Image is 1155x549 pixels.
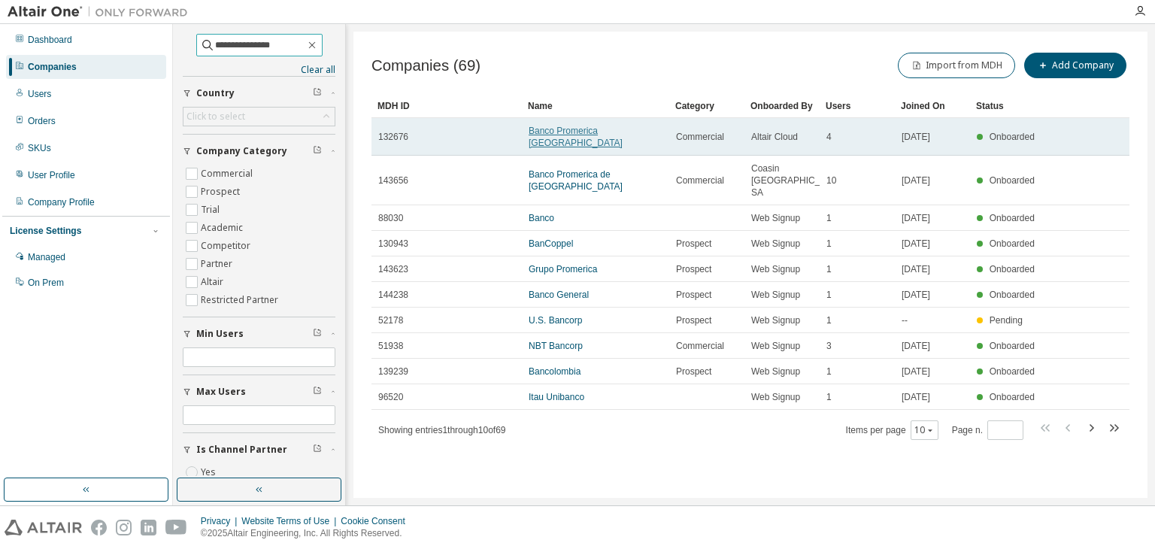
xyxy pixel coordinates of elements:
[901,94,964,118] div: Joined On
[529,392,584,402] a: Itau Unibanco
[28,142,51,154] div: SKUs
[675,94,738,118] div: Category
[529,169,623,192] a: Banco Promerica de [GEOGRAPHIC_DATA]
[846,420,938,440] span: Items per page
[902,131,930,143] span: [DATE]
[751,340,800,352] span: Web Signup
[201,273,226,291] label: Altair
[8,5,196,20] img: Altair One
[313,386,322,398] span: Clear filter
[528,94,663,118] div: Name
[378,212,403,224] span: 88030
[183,135,335,168] button: Company Category
[28,169,75,181] div: User Profile
[952,420,1023,440] span: Page n.
[990,132,1035,142] span: Onboarded
[183,375,335,408] button: Max Users
[902,289,930,301] span: [DATE]
[902,174,930,187] span: [DATE]
[990,175,1035,186] span: Onboarded
[5,520,82,535] img: altair_logo.svg
[196,328,244,340] span: Min Users
[371,57,480,74] span: Companies (69)
[378,289,408,301] span: 144238
[529,238,573,249] a: BanCoppel
[313,444,322,456] span: Clear filter
[826,314,832,326] span: 1
[898,53,1015,78] button: Import from MDH
[378,391,403,403] span: 96520
[10,225,81,237] div: License Settings
[751,365,800,378] span: Web Signup
[1024,53,1126,78] button: Add Company
[990,264,1035,274] span: Onboarded
[378,263,408,275] span: 143623
[976,94,1039,118] div: Status
[183,108,335,126] div: Click to select
[28,34,72,46] div: Dashboard
[902,212,930,224] span: [DATE]
[826,365,832,378] span: 1
[28,277,64,289] div: On Prem
[201,291,281,309] label: Restricted Partner
[378,131,408,143] span: 132676
[378,340,403,352] span: 51938
[196,145,287,157] span: Company Category
[201,183,243,201] label: Prospect
[201,165,256,183] label: Commercial
[529,213,554,223] a: Banco
[676,174,724,187] span: Commercial
[201,463,219,481] label: Yes
[529,290,589,300] a: Banco General
[313,87,322,99] span: Clear filter
[914,424,935,436] button: 10
[313,145,322,157] span: Clear filter
[196,87,235,99] span: Country
[378,238,408,250] span: 130943
[183,77,335,110] button: Country
[196,386,246,398] span: Max Users
[341,515,414,527] div: Cookie Consent
[902,263,930,275] span: [DATE]
[990,213,1035,223] span: Onboarded
[28,88,51,100] div: Users
[183,433,335,466] button: Is Channel Partner
[826,289,832,301] span: 1
[826,212,832,224] span: 1
[751,212,800,224] span: Web Signup
[313,328,322,340] span: Clear filter
[676,263,711,275] span: Prospect
[826,263,832,275] span: 1
[676,238,711,250] span: Prospect
[201,527,414,540] p: © 2025 Altair Engineering, Inc. All Rights Reserved.
[990,341,1035,351] span: Onboarded
[186,111,245,123] div: Click to select
[751,263,800,275] span: Web Signup
[990,366,1035,377] span: Onboarded
[116,520,132,535] img: instagram.svg
[378,314,403,326] span: 52178
[91,520,107,535] img: facebook.svg
[676,314,711,326] span: Prospect
[28,251,65,263] div: Managed
[902,238,930,250] span: [DATE]
[676,131,724,143] span: Commercial
[201,237,253,255] label: Competitor
[201,515,241,527] div: Privacy
[529,264,597,274] a: Grupo Promerica
[183,317,335,350] button: Min Users
[141,520,156,535] img: linkedin.svg
[750,94,814,118] div: Onboarded By
[902,391,930,403] span: [DATE]
[902,340,930,352] span: [DATE]
[378,425,506,435] span: Showing entries 1 through 10 of 69
[201,255,235,273] label: Partner
[28,115,56,127] div: Orders
[902,365,930,378] span: [DATE]
[183,64,335,76] a: Clear all
[529,126,623,148] a: Banco Promerica [GEOGRAPHIC_DATA]
[751,314,800,326] span: Web Signup
[826,391,832,403] span: 1
[196,444,287,456] span: Is Channel Partner
[676,365,711,378] span: Prospect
